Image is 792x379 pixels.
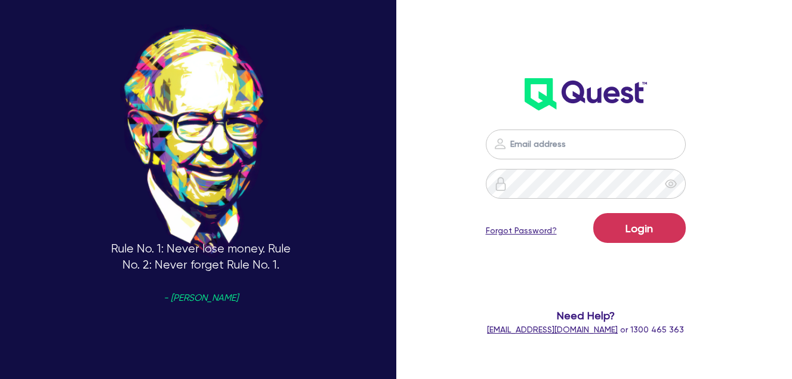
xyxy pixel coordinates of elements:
span: or 1300 465 363 [487,325,684,334]
input: Email address [486,130,686,159]
a: [EMAIL_ADDRESS][DOMAIN_NAME] [487,325,618,334]
a: Forgot Password? [486,224,557,237]
img: icon-password [494,177,508,191]
img: icon-password [493,137,507,151]
span: - [PERSON_NAME] [164,294,238,303]
img: wH2k97JdezQIQAAAABJRU5ErkJggg== [525,78,647,110]
button: Login [593,213,686,243]
span: Need Help? [486,307,686,323]
span: eye [665,178,677,190]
